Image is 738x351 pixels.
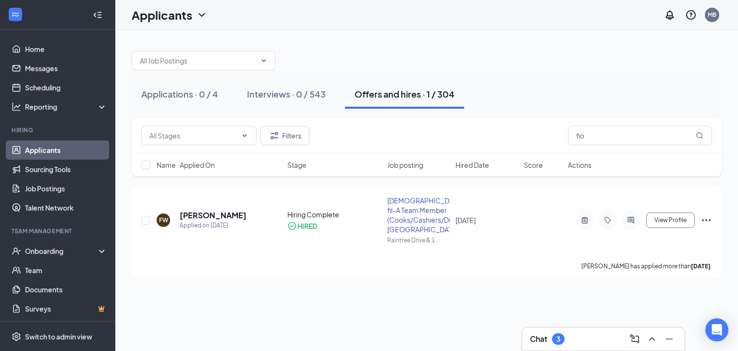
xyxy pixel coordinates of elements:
span: Actions [568,160,591,170]
div: Offers and hires · 1 / 304 [355,88,455,100]
svg: ChevronUp [646,333,658,345]
div: Applications · 0 / 4 [141,88,218,100]
div: Hiring [12,126,105,134]
svg: Filter [269,130,280,141]
a: Talent Network [25,198,107,217]
div: FW [159,216,168,224]
a: Sourcing Tools [25,160,107,179]
p: [PERSON_NAME] has applied more than . [581,262,712,270]
span: Stage [287,160,307,170]
div: Raintree Drive & 1 ... [387,236,450,244]
svg: Settings [12,332,21,341]
span: View Profile [654,217,687,224]
button: Minimize [662,331,677,347]
svg: Notifications [664,9,676,21]
svg: WorkstreamLogo [11,10,20,19]
h3: Chat [530,334,547,344]
svg: ActiveNote [579,216,590,224]
span: Score [524,160,543,170]
div: Switch to admin view [25,332,92,341]
div: Team Management [12,227,105,235]
button: Filter Filters [260,126,309,145]
svg: UserCheck [12,246,21,256]
a: Messages [25,59,107,78]
svg: ChevronDown [241,132,248,139]
div: Reporting [25,102,108,112]
div: [DEMOGRAPHIC_DATA]-fil-A Team Member (Cooks/Cashiers/DriveThru) [GEOGRAPHIC_DATA] [387,196,450,234]
svg: ChevronDown [196,9,208,21]
a: Job Postings [25,179,107,198]
div: Open Intercom Messenger [705,318,728,341]
input: All Stages [149,130,237,141]
button: View Profile [646,213,695,228]
a: Applicants [25,140,107,160]
div: MB [708,11,716,19]
a: Team [25,261,107,280]
b: [DATE] [691,263,711,270]
svg: Ellipses [701,214,712,226]
input: All Job Postings [140,55,256,66]
svg: Collapse [93,10,102,20]
h1: Applicants [132,7,192,23]
a: Documents [25,280,107,299]
svg: ChevronDown [260,57,268,64]
div: Interviews · 0 / 543 [247,88,326,100]
span: Hired Date [455,160,489,170]
svg: ComposeMessage [629,333,640,345]
a: Scheduling [25,78,107,97]
svg: Analysis [12,102,21,112]
button: ComposeMessage [627,331,642,347]
svg: MagnifyingGlass [696,132,703,139]
div: HIRED [297,221,317,231]
span: [DATE] [455,216,476,225]
input: Search in offers and hires [568,126,712,145]
button: ChevronUp [644,331,660,347]
svg: CheckmarkCircle [287,221,297,231]
div: 3 [556,335,560,343]
h5: [PERSON_NAME] [180,210,246,221]
div: Applied on [DATE] [180,221,246,230]
span: Name · Applied On [157,160,215,170]
div: Onboarding [25,246,99,256]
svg: ActiveChat [625,216,637,224]
svg: QuestionInfo [685,9,697,21]
svg: Tag [602,216,614,224]
svg: Minimize [664,333,675,345]
div: Hiring Complete [287,210,381,219]
a: Home [25,39,107,59]
span: Job posting [387,160,423,170]
a: SurveysCrown [25,299,107,318]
